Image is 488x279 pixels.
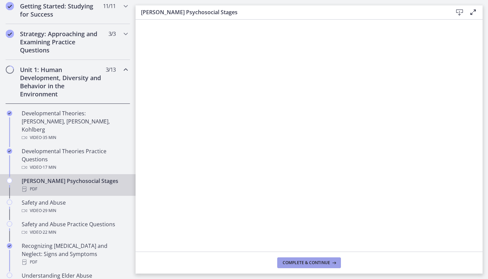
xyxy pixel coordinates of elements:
[22,220,127,236] div: Safety and Abuse Practice Questions
[22,109,127,142] div: Developmental Theories: [PERSON_NAME], [PERSON_NAME], Kohlberg
[22,185,127,193] div: PDF
[42,134,56,142] span: · 35 min
[7,148,12,154] i: Completed
[277,257,341,268] button: Complete & continue
[6,30,14,38] i: Completed
[22,199,127,215] div: Safety and Abuse
[22,228,127,236] div: Video
[7,243,12,249] i: Completed
[42,207,56,215] span: · 29 min
[103,2,116,10] span: 11 / 11
[42,163,56,171] span: · 17 min
[22,177,127,193] div: [PERSON_NAME] Psychosocial Stages
[20,66,103,98] h2: Unit 1: Human Development, Diversity and Behavior in the Environment
[283,260,330,265] span: Complete & continue
[106,66,116,74] span: 3 / 13
[22,163,127,171] div: Video
[42,228,56,236] span: · 22 min
[22,242,127,266] div: Recognizing [MEDICAL_DATA] and Neglect: Signs and Symptoms
[22,134,127,142] div: Video
[7,111,12,116] i: Completed
[22,207,127,215] div: Video
[108,30,116,38] span: 3 / 3
[20,30,103,54] h2: Strategy: Approaching and Examining Practice Questions
[22,258,127,266] div: PDF
[141,8,442,16] h3: [PERSON_NAME] Psychosocial Stages
[22,147,127,171] div: Developmental Theories Practice Questions
[6,2,14,10] i: Completed
[20,2,103,18] h2: Getting Started: Studying for Success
